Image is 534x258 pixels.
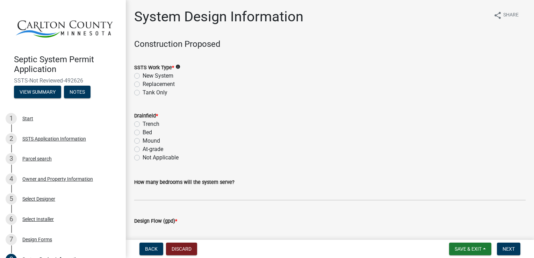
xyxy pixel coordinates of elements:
wm-modal-confirm: Notes [64,89,91,95]
button: Notes [64,86,91,98]
div: 6 [6,214,17,225]
label: Mound [143,137,160,145]
div: Design Forms [22,237,52,242]
label: Tank Only [143,88,167,97]
label: How many bedrooms will the system serve? [134,180,234,185]
div: 3 [6,153,17,164]
span: Next [503,246,515,252]
wm-modal-confirm: Summary [14,89,61,95]
button: View Summary [14,86,61,98]
button: Discard [166,243,197,255]
h4: Construction Proposed [134,39,526,49]
div: 7 [6,234,17,245]
span: Back [145,246,158,252]
label: Not Applicable [143,153,179,162]
div: 1 [6,113,17,124]
h4: Septic System Permit Application [14,55,120,75]
span: Save & Exit [455,246,482,252]
label: Trench [143,120,159,128]
div: Owner and Property Information [22,177,93,181]
span: Share [503,11,519,20]
div: 2 [6,133,17,144]
div: 5 [6,193,17,205]
button: Next [497,243,520,255]
div: Select Designer [22,196,55,201]
img: Carlton County, Minnesota [14,7,115,47]
label: Drainfield [134,114,158,119]
button: Back [139,243,163,255]
i: info [175,64,180,69]
div: Parcel search [22,156,52,161]
label: Design Flow (gpd) [134,219,177,224]
div: 4 [6,173,17,185]
div: SSTS Application Information [22,136,86,141]
h1: System Design Information [134,8,303,25]
div: Select Installer [22,217,54,222]
label: Replacement [143,80,175,88]
label: New System [143,72,173,80]
span: SSTS-Not Reviewed-492626 [14,77,112,84]
button: Save & Exit [449,243,491,255]
button: shareShare [488,8,524,22]
div: Start [22,116,33,121]
label: Bed [143,128,152,137]
label: At-grade [143,145,163,153]
label: SSTS Work Type [134,65,174,70]
i: share [493,11,502,20]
